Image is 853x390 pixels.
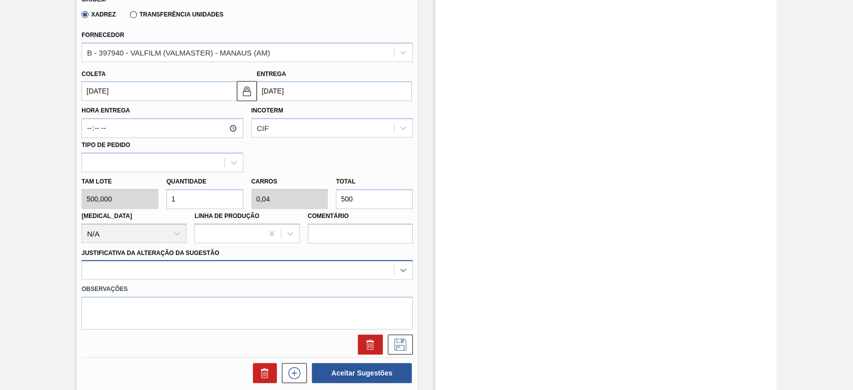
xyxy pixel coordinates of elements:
label: Transferência Unidades [130,11,223,18]
div: Excluir Sugestões [248,363,277,383]
label: Quantidade [166,178,206,185]
label: Observações [81,282,413,296]
label: Hora Entrega [81,103,243,118]
input: dd/mm/yyyy [81,81,236,101]
label: Fornecedor [81,31,124,38]
button: Aceitar Sugestões [312,363,412,383]
img: locked [241,85,253,97]
div: Salvar Sugestão [383,334,413,354]
label: Justificativa da Alteração da Sugestão [81,249,219,256]
label: Tam lote [81,174,158,189]
label: [MEDICAL_DATA] [81,212,132,219]
div: B - 397940 - VALFILM (VALMASTER) - MANAUS (AM) [87,48,270,56]
label: Carros [251,178,277,185]
div: Aceitar Sugestões [307,362,413,384]
div: CIF [257,124,269,132]
input: dd/mm/yyyy [257,81,412,101]
button: locked [237,81,257,101]
label: Xadrez [81,11,116,18]
label: Linha de Produção [194,212,259,219]
label: Tipo de pedido [81,141,130,148]
label: Coleta [81,70,105,77]
label: Entrega [257,70,286,77]
label: Comentário [308,209,413,223]
div: Nova sugestão [277,363,307,383]
div: Excluir Sugestão [353,334,383,354]
label: Total [336,178,355,185]
label: Incoterm [251,107,283,114]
